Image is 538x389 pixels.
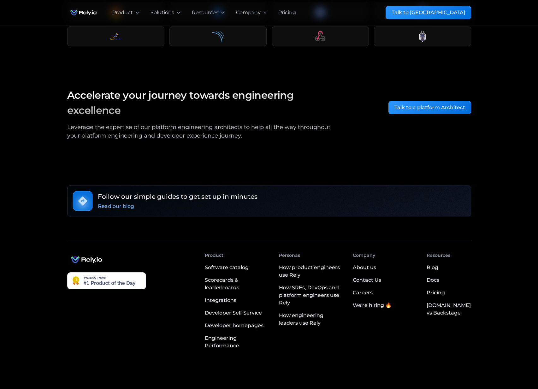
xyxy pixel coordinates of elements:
[427,286,445,299] a: Pricing
[98,192,257,201] h6: Follow our simple guides to get set up in minutes
[353,286,373,299] a: Careers
[67,272,146,289] img: Rely.io - The developer portal with an AI assistant you can speak with | Product Hunt
[67,6,100,19] img: Rely.io logo
[205,322,263,329] div: Developer homepages
[205,334,269,350] div: Engineering Performance
[98,203,134,210] div: Read our blog
[427,299,471,319] a: [DOMAIN_NAME] vs Backstage
[427,264,438,271] div: Blog
[427,302,471,317] div: [DOMAIN_NAME] vs Backstage
[388,101,471,114] a: Talk to a platform Architect
[427,274,439,286] a: Docs
[67,6,100,19] a: home
[279,261,343,281] a: How product engineers use Rely
[67,123,338,140] div: Leverage the expertise of our platform engineering architects to help all the way throughout your...
[353,289,373,297] div: Careers
[205,276,269,292] div: Scorecards & leaderboards
[279,281,343,309] a: How SREs, DevOps and platform engineers use Rely
[386,6,471,19] a: Talk to [GEOGRAPHIC_DATA]
[205,319,269,332] a: Developer homepages
[67,88,338,118] h3: Accelerate your journey towards engineering excellence
[205,261,269,274] a: Software catalog
[205,332,269,352] a: Engineering Performance
[205,274,269,294] a: Scorecards & leaderboards
[427,289,445,297] div: Pricing
[278,9,296,16] a: Pricing
[205,297,236,304] div: Integrations
[392,9,465,16] div: Talk to [GEOGRAPHIC_DATA]
[205,294,269,307] a: Integrations
[279,264,343,279] div: How product engineers use Rely
[353,252,375,259] div: Company
[496,347,529,380] iframe: Chatbot
[427,252,450,259] div: Resources
[205,264,249,271] div: Software catalog
[279,284,343,307] div: How SREs, DevOps and platform engineers use Rely
[112,9,133,16] div: Product
[151,9,174,16] div: Solutions
[353,261,376,274] a: About us
[353,302,392,309] div: We're hiring 🔥
[353,299,392,312] a: We're hiring 🔥
[353,274,381,286] a: Contact Us
[205,309,262,317] div: Developer Self Service
[353,276,381,284] div: Contact Us
[205,307,269,319] a: Developer Self Service
[394,104,465,111] div: Talk to a platform Architect
[427,276,439,284] div: Docs
[236,9,261,16] div: Company
[279,252,300,259] div: Personas
[279,309,343,329] a: How engineering leaders use Rely
[279,312,343,327] div: How engineering leaders use Rely
[353,264,376,271] div: About us
[67,186,471,216] a: Follow our simple guides to get set up in minutesRead our blog
[192,9,218,16] div: Resources
[427,261,438,274] a: Blog
[205,252,223,259] div: Product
